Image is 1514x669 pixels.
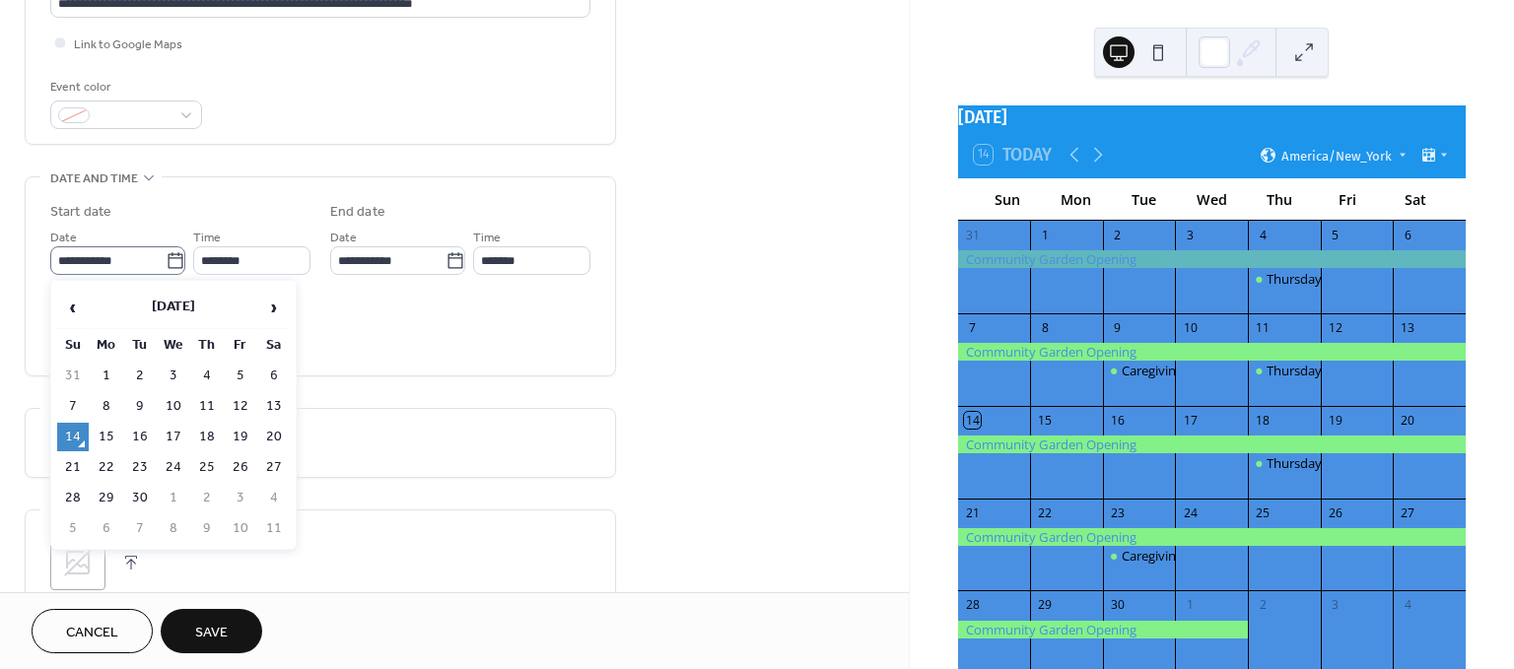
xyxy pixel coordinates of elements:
div: Sat [1382,179,1450,220]
td: 9 [124,392,156,421]
div: Thursdays at [GEOGRAPHIC_DATA] [1267,270,1474,288]
div: Community Garden Opening [958,528,1466,546]
td: 9 [191,514,223,543]
div: 20 [1400,412,1416,429]
div: Start date [50,202,111,223]
button: Save [161,609,262,653]
div: 2 [1109,227,1126,243]
div: 1 [1037,227,1054,243]
span: Link to Google Maps [74,34,182,55]
div: 31 [964,227,981,243]
div: Thursdays at St. Clair Plaza [1248,270,1321,288]
th: Tu [124,331,156,360]
div: 24 [1182,504,1199,521]
div: Caregiving is a Work of Heart [1122,362,1290,379]
div: 17 [1182,412,1199,429]
td: 5 [225,362,256,390]
td: 20 [258,423,290,451]
div: 2 [1255,597,1272,614]
span: ‹ [58,288,88,327]
td: 10 [225,514,256,543]
div: 8 [1037,319,1054,336]
div: Event color [50,77,198,98]
th: Su [57,331,89,360]
td: 5 [57,514,89,543]
td: 28 [57,484,89,512]
div: Caregiving is a Work of Heart [1103,547,1176,565]
td: 2 [191,484,223,512]
div: 1 [1182,597,1199,614]
td: 19 [225,423,256,451]
span: › [259,288,289,327]
div: 12 [1327,319,1343,336]
div: Fri [1314,179,1382,220]
td: 2 [124,362,156,390]
th: Th [191,331,223,360]
div: 26 [1327,504,1343,521]
div: ; [50,535,105,590]
div: 21 [964,504,981,521]
div: Mon [1042,179,1110,220]
div: Thursdays at [GEOGRAPHIC_DATA] [1267,454,1474,472]
div: 16 [1109,412,1126,429]
th: Fr [225,331,256,360]
div: 5 [1327,227,1343,243]
td: 17 [158,423,189,451]
div: Thu [1246,179,1314,220]
td: 25 [191,453,223,482]
div: 3 [1182,227,1199,243]
div: 4 [1400,597,1416,614]
div: 9 [1109,319,1126,336]
span: Time [193,228,221,248]
div: 18 [1255,412,1272,429]
td: 11 [191,392,223,421]
div: 23 [1109,504,1126,521]
div: [DATE] [958,105,1466,131]
td: 18 [191,423,223,451]
td: 24 [158,453,189,482]
div: 11 [1255,319,1272,336]
td: 10 [158,392,189,421]
td: 14 [57,423,89,451]
span: America/New_York [1281,149,1392,162]
td: 13 [258,392,290,421]
span: Cancel [66,623,118,643]
th: Sa [258,331,290,360]
td: 6 [91,514,122,543]
div: Thursdays at St. Clair Plaza [1248,362,1321,379]
div: 15 [1037,412,1054,429]
td: 29 [91,484,122,512]
td: 8 [158,514,189,543]
td: 16 [124,423,156,451]
div: 28 [964,597,981,614]
td: 26 [225,453,256,482]
td: 3 [225,484,256,512]
div: 29 [1037,597,1054,614]
td: 22 [91,453,122,482]
div: 4 [1255,227,1272,243]
td: 11 [258,514,290,543]
td: 4 [191,362,223,390]
div: 7 [964,319,981,336]
td: 6 [258,362,290,390]
div: Caregiving is a Work of Heart [1103,362,1176,379]
div: Sun [974,179,1042,220]
span: Time [473,228,501,248]
td: 27 [258,453,290,482]
td: 15 [91,423,122,451]
td: 3 [158,362,189,390]
div: 3 [1327,597,1343,614]
td: 30 [124,484,156,512]
td: 31 [57,362,89,390]
div: Community Garden Opening [958,621,1249,638]
th: We [158,331,189,360]
div: End date [330,202,385,223]
th: [DATE] [91,287,256,329]
span: Date [50,228,77,248]
span: Save [195,623,228,643]
div: 25 [1255,504,1272,521]
button: Cancel [32,609,153,653]
td: 7 [57,392,89,421]
td: 4 [258,484,290,512]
